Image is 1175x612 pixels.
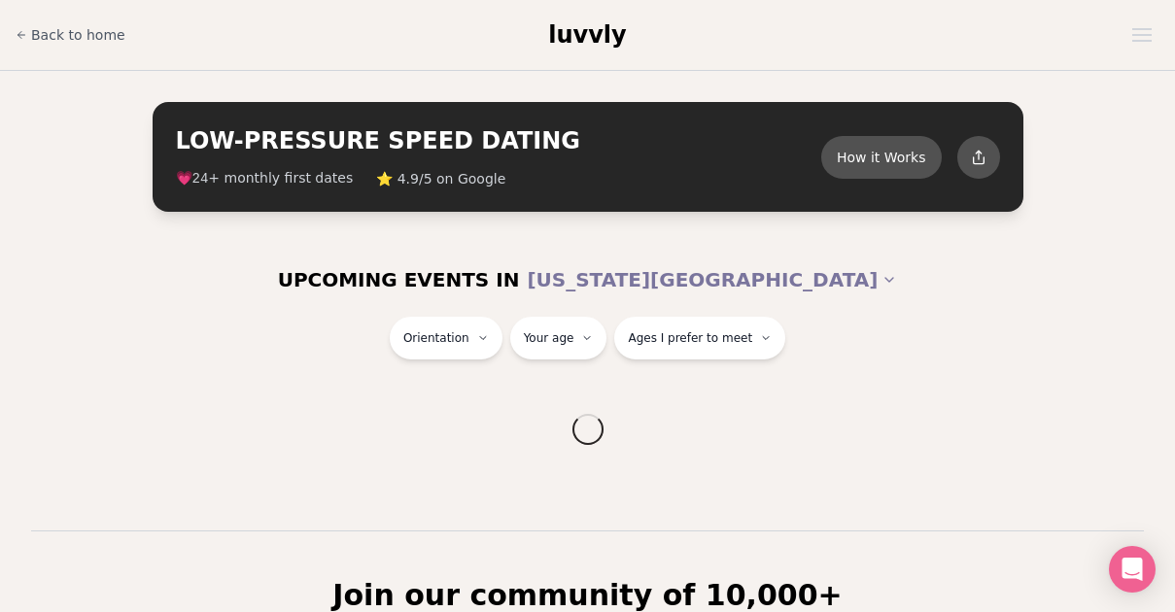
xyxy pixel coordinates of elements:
button: Orientation [390,317,502,359]
button: Open menu [1124,20,1159,50]
span: Back to home [31,25,125,45]
span: 💗 + monthly first dates [176,168,354,188]
h2: LOW-PRESSURE SPEED DATING [176,125,821,156]
span: luvvly [548,21,626,49]
span: UPCOMING EVENTS IN [278,266,520,293]
button: Your age [510,317,607,359]
div: Open Intercom Messenger [1109,546,1156,593]
button: [US_STATE][GEOGRAPHIC_DATA] [527,258,897,301]
a: luvvly [548,19,626,51]
a: Back to home [16,16,125,54]
span: ⭐ 4.9/5 on Google [376,169,505,188]
span: Orientation [403,330,469,346]
button: Ages I prefer to meet [614,317,785,359]
span: Your age [524,330,574,346]
button: How it Works [821,136,942,179]
span: Ages I prefer to meet [628,330,752,346]
span: 24 [192,171,209,187]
